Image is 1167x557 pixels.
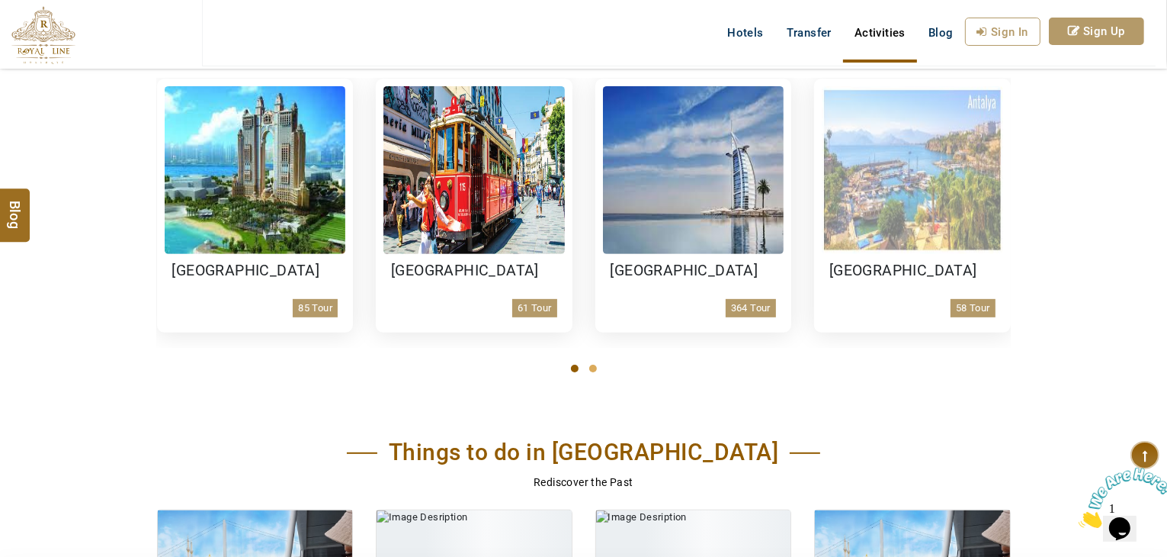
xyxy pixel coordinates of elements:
[6,6,101,66] img: Chat attention grabber
[512,299,557,317] p: 61 Tour
[775,18,843,48] a: Transfer
[726,299,776,317] p: 364 Tour
[611,262,777,280] h3: [GEOGRAPHIC_DATA]
[814,79,1011,332] a: [GEOGRAPHIC_DATA]58 Tour
[843,18,917,48] a: Activities
[157,474,1011,491] p: Rediscover the Past
[829,262,995,280] h3: [GEOGRAPHIC_DATA]
[1049,18,1144,45] a: Sign Up
[928,26,954,40] span: Blog
[157,79,354,332] a: [GEOGRAPHIC_DATA]85 Tour
[11,6,75,64] img: The Royal Line Holidays
[951,299,995,317] p: 58 Tour
[172,262,338,280] h3: [GEOGRAPHIC_DATA]
[5,200,25,213] span: Blog
[6,6,12,19] span: 1
[391,262,557,280] h3: [GEOGRAPHIC_DATA]
[347,439,821,466] h2: Things to do in [GEOGRAPHIC_DATA]
[917,18,965,48] a: Blog
[716,18,774,48] a: Hotels
[595,79,792,332] a: [GEOGRAPHIC_DATA]364 Tour
[965,18,1040,46] a: Sign In
[376,79,572,332] a: [GEOGRAPHIC_DATA]61 Tour
[1072,462,1167,534] iframe: chat widget
[293,299,338,317] p: 85 Tour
